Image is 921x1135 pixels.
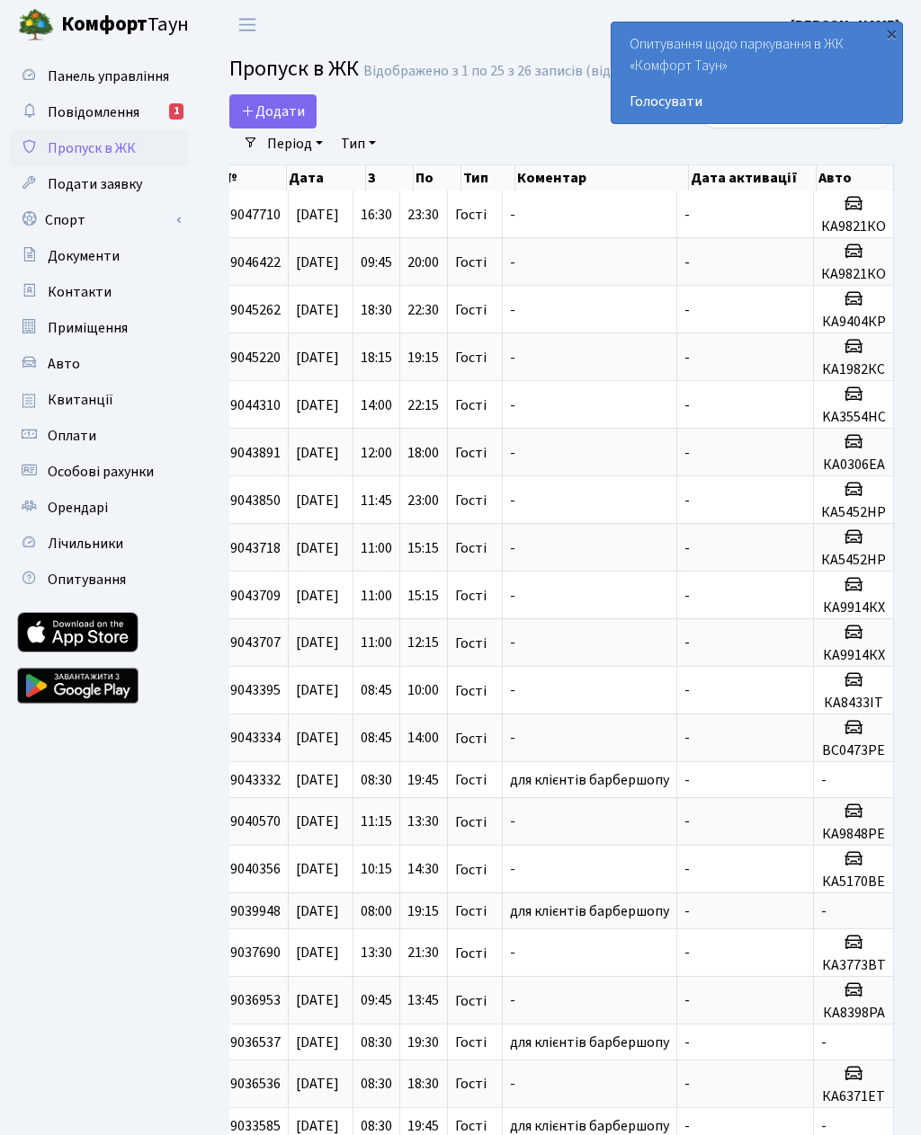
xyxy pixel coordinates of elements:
[287,165,367,191] th: Дата
[361,729,392,749] span: 08:45
[791,15,899,35] b: [PERSON_NAME]
[9,346,189,382] a: Авто
[48,390,113,410] span: Квитанції
[455,398,487,412] span: Гості
[407,1074,439,1094] span: 18:30
[361,538,392,558] span: 11:00
[9,130,189,166] a: Пропуск в ЖК
[510,770,669,790] span: для клієнтів барбершопу
[48,67,169,86] span: Панель управління
[684,901,690,921] span: -
[9,238,189,274] a: Документи
[361,300,392,320] span: 18:30
[230,348,281,368] span: 9045220
[9,454,189,490] a: Особові рахунки
[821,361,886,378] h5: КА1982КС
[229,94,317,129] a: Додати
[510,538,515,558] span: -
[821,901,827,921] span: -
[229,53,359,84] span: Пропуск в ЖК
[455,446,487,460] span: Гості
[9,562,189,598] a: Опитування
[296,860,339,880] span: [DATE]
[821,1088,886,1105] h5: КА6371ЕТ
[510,944,515,963] span: -
[684,634,690,653] span: -
[9,274,189,310] a: Контакти
[230,395,281,415] span: 9044310
[230,860,281,880] span: 9040356
[455,303,487,317] span: Гості
[230,634,281,653] span: 9043707
[630,91,884,112] a: Голосувати
[296,348,339,368] span: [DATE]
[612,22,902,123] div: Опитування щодо паркування в ЖК «Комфорт Таун»
[455,636,487,651] span: Гості
[882,24,900,42] div: ×
[296,944,339,963] span: [DATE]
[407,348,439,368] span: 19:15
[455,773,487,787] span: Гості
[510,491,515,510] span: -
[455,994,487,1008] span: Гості
[684,300,690,320] span: -
[361,770,392,790] span: 08:30
[407,860,439,880] span: 14:30
[230,253,281,272] span: 9046422
[9,382,189,418] a: Квитанції
[230,300,281,320] span: 9045262
[821,742,886,759] h5: ВС0473РЕ
[821,457,886,474] h5: КА0306ЕА
[296,1033,339,1052] span: [DATE]
[407,1033,439,1052] span: 19:30
[9,418,189,454] a: Оплати
[296,538,339,558] span: [DATE]
[510,860,515,880] span: -
[9,490,189,526] a: Орендарі
[455,493,487,508] span: Гості
[515,165,689,191] th: Коментар
[684,586,690,606] span: -
[296,443,339,463] span: [DATE]
[48,570,126,590] span: Опитування
[684,770,690,790] span: -
[821,695,886,712] h5: КА8433ІТ
[407,812,439,832] span: 13:30
[48,174,142,194] span: Подати заявку
[455,815,487,829] span: Гості
[407,944,439,963] span: 21:30
[455,541,487,555] span: Гості
[361,901,392,921] span: 08:00
[821,957,886,974] h5: КА3773ВТ
[510,729,515,749] span: -
[230,991,281,1011] span: 9036953
[821,826,886,843] h5: КА9848РЕ
[407,443,439,463] span: 18:00
[461,165,515,191] th: Тип
[48,498,108,518] span: Орендарі
[230,681,281,701] span: 9043395
[684,348,690,368] span: -
[296,253,339,272] span: [DATE]
[361,634,392,653] span: 11:00
[296,205,339,225] span: [DATE]
[48,102,139,122] span: Повідомлення
[407,205,439,225] span: 23:30
[230,491,281,510] span: 9043850
[241,102,305,121] span: Додати
[791,14,899,36] a: [PERSON_NAME]
[684,395,690,415] span: -
[455,946,487,961] span: Гості
[407,491,439,510] span: 23:00
[684,538,690,558] span: -
[48,426,96,446] span: Оплати
[821,599,886,616] h5: КА9914КХ
[296,395,339,415] span: [DATE]
[510,586,515,606] span: -
[821,770,827,790] span: -
[510,253,515,272] span: -
[684,991,690,1011] span: -
[230,812,281,832] span: 9040570
[9,166,189,202] a: Подати заявку
[230,443,281,463] span: 9043891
